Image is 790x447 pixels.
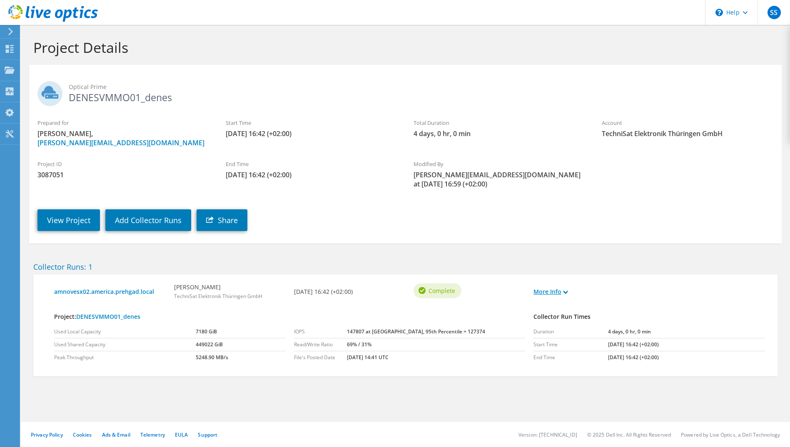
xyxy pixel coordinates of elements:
h2: Collector Runs: 1 [33,262,778,271]
td: End Time [533,351,608,364]
td: File's Posted Date [294,351,347,364]
a: Add Collector Runs [105,209,191,231]
td: 69% / 31% [347,338,525,351]
td: 5248.90 MB/s [196,351,286,364]
td: IOPS [294,325,347,338]
span: 4 days, 0 hr, 0 min [414,129,585,138]
li: Version: [TECHNICAL_ID] [518,431,577,438]
td: 4 days, 0 hr, 0 min [608,325,765,338]
span: [DATE] 16:42 (+02:00) [226,170,397,179]
a: Telemetry [140,431,165,438]
a: Support [198,431,217,438]
td: [DATE] 14:41 UTC [347,351,525,364]
td: Used Shared Capacity [54,338,196,351]
a: [PERSON_NAME][EMAIL_ADDRESS][DOMAIN_NAME] [37,138,204,147]
a: Share [197,209,247,231]
h1: Project Details [33,39,773,56]
td: 147807 at [GEOGRAPHIC_DATA], 95th Percentile = 127374 [347,325,525,338]
span: [PERSON_NAME][EMAIL_ADDRESS][DOMAIN_NAME] at [DATE] 16:59 (+02:00) [414,170,585,189]
label: Account [602,119,773,127]
a: Cookies [73,431,92,438]
a: More Info [533,287,568,296]
h4: Collector Run Times [533,312,765,321]
label: Project ID [37,160,209,168]
span: SS [768,6,781,19]
td: Used Local Capacity [54,325,196,338]
a: Ads & Email [102,431,130,438]
span: TechniSat Elektronik Thüringen GmbH [174,293,262,300]
span: Optical Prime [69,82,773,92]
td: [DATE] 16:42 (+02:00) [608,351,765,364]
b: [DATE] 16:42 (+02:00) [294,287,353,296]
span: [DATE] 16:42 (+02:00) [226,129,397,138]
li: Powered by Live Optics, a Dell Technology [681,431,780,438]
span: TechniSat Elektronik Thüringen GmbH [602,129,773,138]
label: Total Duration [414,119,585,127]
a: View Project [37,209,100,231]
label: End Time [226,160,397,168]
a: EULA [175,431,188,438]
td: Read/Write Ratio [294,338,347,351]
td: 449022 GiB [196,338,286,351]
li: © 2025 Dell Inc. All Rights Reserved [587,431,671,438]
span: 3087051 [37,170,209,179]
td: Duration [533,325,608,338]
a: Privacy Policy [31,431,63,438]
h4: Project: [54,312,525,321]
label: Prepared for [37,119,209,127]
td: Peak Throughput [54,351,196,364]
td: Start Time [533,338,608,351]
label: Modified By [414,160,585,168]
a: DENESVMMO01_denes [76,313,140,320]
svg: \n [715,9,723,16]
b: [PERSON_NAME] [174,283,262,292]
span: Complete [429,286,455,295]
h2: DENESVMMO01_denes [37,81,773,102]
a: amnovesx02.america.prehgad.local [54,287,166,296]
td: [DATE] 16:42 (+02:00) [608,338,765,351]
span: [PERSON_NAME], [37,129,209,147]
td: 7180 GiB [196,325,286,338]
label: Start Time [226,119,397,127]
